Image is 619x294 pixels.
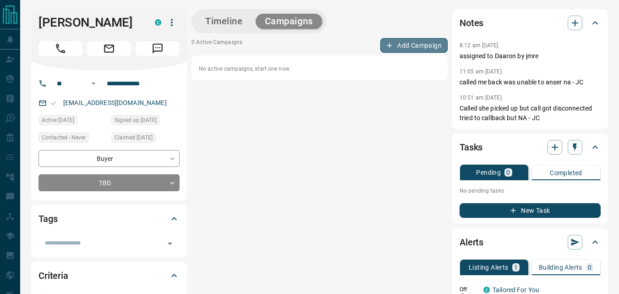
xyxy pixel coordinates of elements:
button: Add Campaign [380,38,448,53]
p: 1 [514,264,518,271]
p: 8:12 am [DATE] [460,42,498,49]
h2: Criteria [38,268,68,283]
div: condos.ca [155,19,161,26]
button: Open [88,78,99,89]
p: 0 [588,264,592,271]
div: TBD [38,174,180,191]
p: Building Alerts [539,264,582,271]
div: Notes [460,12,601,34]
div: Tasks [460,136,601,158]
div: condos.ca [483,287,490,293]
p: Completed [550,170,582,176]
button: Timeline [196,14,252,29]
span: Email [87,41,131,56]
button: New Task [460,203,601,218]
p: 0 [506,169,510,176]
button: Open [164,237,176,250]
p: Listing Alerts [469,264,509,271]
div: Fri Feb 21 2025 [111,133,180,145]
span: Message [136,41,180,56]
p: 10:51 am [DATE] [460,94,502,101]
span: Signed up [DATE] [115,116,157,125]
div: Fri Feb 21 2025 [38,115,107,128]
a: Tailored For You [493,286,539,294]
p: Called she picked up but call got disconnected tried to callback but NA - JC [460,104,601,123]
span: Active [DATE] [42,116,74,125]
p: 11:05 am [DATE] [460,68,502,75]
h2: Tasks [460,140,482,155]
button: Campaigns [256,14,322,29]
svg: Email Valid [50,100,57,106]
span: Contacted - Never [42,133,86,142]
div: Alerts [460,231,601,253]
a: [EMAIL_ADDRESS][DOMAIN_NAME] [63,99,167,106]
div: Fri Feb 21 2025 [111,115,180,128]
div: Criteria [38,265,180,287]
div: Buyer [38,150,180,167]
p: assigned to Daaron by jmre [460,51,601,61]
p: No active campaigns, start one now [199,65,440,73]
p: Off [460,285,478,294]
p: 0 Active Campaigns [192,38,242,53]
h2: Notes [460,16,483,30]
p: called me back was unable to anser na - JC [460,78,601,87]
h2: Alerts [460,235,483,250]
h1: [PERSON_NAME] [38,15,141,30]
span: Call [38,41,82,56]
p: No pending tasks [460,184,601,198]
h2: Tags [38,211,57,226]
p: Pending [476,169,501,176]
span: Claimed [DATE] [115,133,153,142]
div: Tags [38,208,180,230]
